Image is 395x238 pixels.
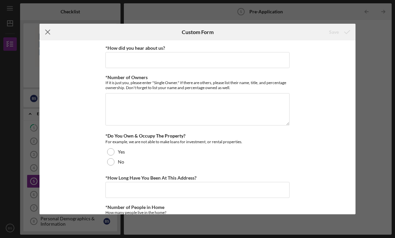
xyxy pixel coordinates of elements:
label: *How Long Have You Been At This Address? [105,175,196,181]
button: Save [322,25,355,39]
h6: Custom Form [182,29,214,35]
label: *Number of People in Home [105,204,164,210]
div: *Do You Own & Occupy The Property? [105,133,290,139]
label: *Number of Owners [105,74,148,80]
div: How many people live in the home? [105,210,290,215]
div: If it is just you, please enter "Single Owner." If there are others, please list their name, titl... [105,80,290,90]
div: For example, we are not able to make loans for investment, or rental properties. [105,139,290,145]
label: *How did you hear about us? [105,45,165,51]
label: No [118,159,124,165]
label: Yes [118,149,125,155]
div: Save [329,25,339,39]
